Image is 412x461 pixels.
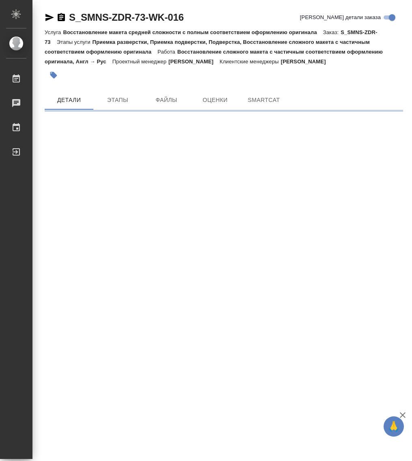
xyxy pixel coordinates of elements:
[384,416,404,437] button: 🙏
[98,95,137,105] span: Этапы
[50,95,88,105] span: Детали
[157,49,177,55] p: Работа
[281,58,332,65] p: [PERSON_NAME]
[56,13,66,22] button: Скопировать ссылку
[45,13,54,22] button: Скопировать ссылку для ЯМессенджера
[112,58,168,65] p: Проектный менеджер
[244,95,283,105] span: SmartCat
[147,95,186,105] span: Файлы
[57,39,93,45] p: Этапы услуги
[168,58,220,65] p: [PERSON_NAME]
[323,29,341,35] p: Заказ:
[220,58,281,65] p: Клиентские менеджеры
[45,39,370,55] p: Приемка разверстки, Приемка подверстки, Подверстка, Восстановление сложного макета с частичным со...
[45,29,63,35] p: Услуга
[300,13,381,22] span: [PERSON_NAME] детали заказа
[387,418,401,435] span: 🙏
[63,29,323,35] p: Восстановление макета средней сложности с полным соответствием оформлению оригинала
[69,12,184,23] a: S_SMNS-ZDR-73-WK-016
[45,66,63,84] button: Добавить тэг
[45,49,383,65] p: Восстановление сложного макета с частичным соответствием оформлению оригинала, Англ → Рус
[196,95,235,105] span: Оценки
